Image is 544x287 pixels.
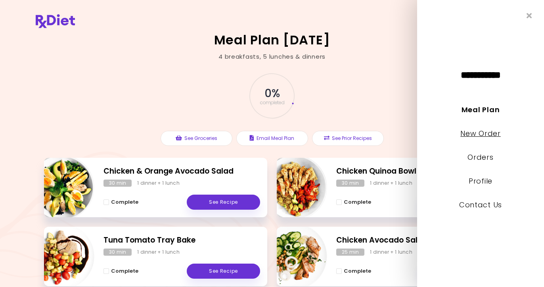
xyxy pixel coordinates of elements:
a: Orders [467,152,493,162]
div: 1 dinner + 1 lunch [137,180,180,187]
a: Contact Us [459,200,502,210]
div: 30 min [103,180,132,187]
div: 30 min [336,180,364,187]
button: Complete - Chicken Quinoa Bowl [336,197,371,207]
h2: Tuna Tomato Tray Bake [103,235,260,246]
div: 1 dinner + 1 lunch [370,249,412,256]
span: 0 % [264,87,279,100]
button: See Groceries [161,131,232,146]
a: See Recipe - Tuna Tomato Tray Bake [187,264,260,279]
button: See Prior Recipes [312,131,384,146]
button: Complete - Chicken Avocado Salad [336,266,371,276]
button: Email Meal Plan [236,131,308,146]
span: completed [260,100,285,105]
i: Close [527,12,532,19]
span: Complete [111,268,138,274]
h2: Meal Plan [DATE] [214,34,330,46]
h2: Chicken Avocado Salad [336,235,493,246]
div: 30 min [103,249,132,256]
div: 1 dinner + 1 lunch [137,249,180,256]
h2: Chicken & Orange Avocado Salad [103,166,260,177]
button: Complete - Chicken & Orange Avocado Salad [103,197,138,207]
h2: Chicken Quinoa Bowl [336,166,493,177]
div: 25 min [336,249,364,256]
div: 1 dinner + 1 lunch [370,180,412,187]
span: Complete [344,268,371,274]
span: Complete [344,199,371,205]
a: Profile [469,176,492,186]
a: New Order [460,128,500,138]
img: Info - Chicken Quinoa Bowl [261,155,327,220]
img: RxDiet [36,14,75,28]
a: Meal Plan [462,105,500,115]
img: Info - Chicken & Orange Avocado Salad [29,155,94,220]
div: 4 breakfasts , 5 lunches & dinners [218,52,326,61]
button: Complete - Tuna Tomato Tray Bake [103,266,138,276]
a: See Recipe - Chicken & Orange Avocado Salad [187,195,260,210]
span: Complete [111,199,138,205]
